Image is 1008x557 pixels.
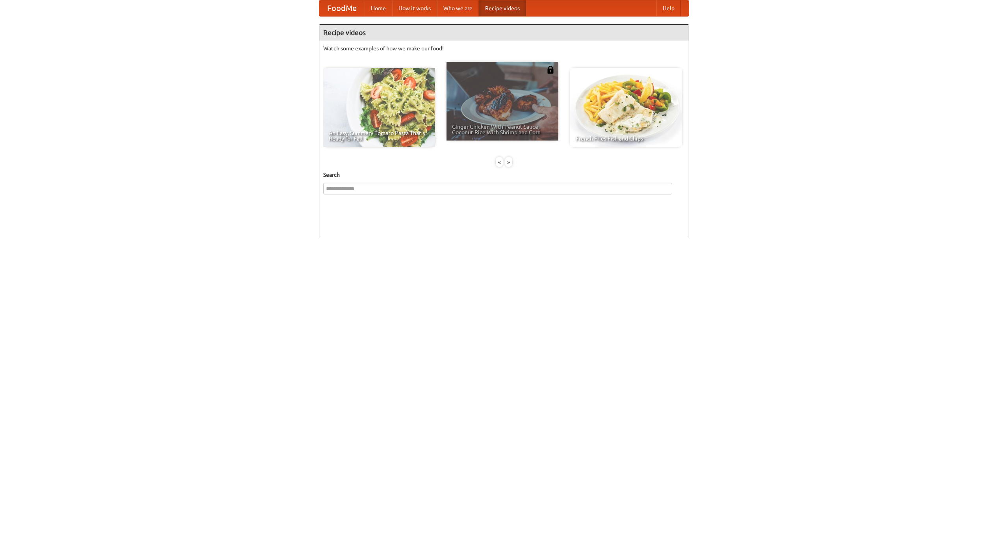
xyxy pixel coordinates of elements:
[319,25,689,41] h4: Recipe videos
[496,157,503,167] div: «
[479,0,526,16] a: Recipe videos
[323,68,435,147] a: An Easy, Summery Tomato Pasta That's Ready for Fall
[547,66,554,74] img: 483408.png
[329,130,430,141] span: An Easy, Summery Tomato Pasta That's Ready for Fall
[570,68,682,147] a: French Fries Fish and Chips
[576,136,676,141] span: French Fries Fish and Chips
[323,44,685,52] p: Watch some examples of how we make our food!
[319,0,365,16] a: FoodMe
[323,171,685,179] h5: Search
[656,0,681,16] a: Help
[437,0,479,16] a: Who we are
[505,157,512,167] div: »
[365,0,392,16] a: Home
[392,0,437,16] a: How it works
